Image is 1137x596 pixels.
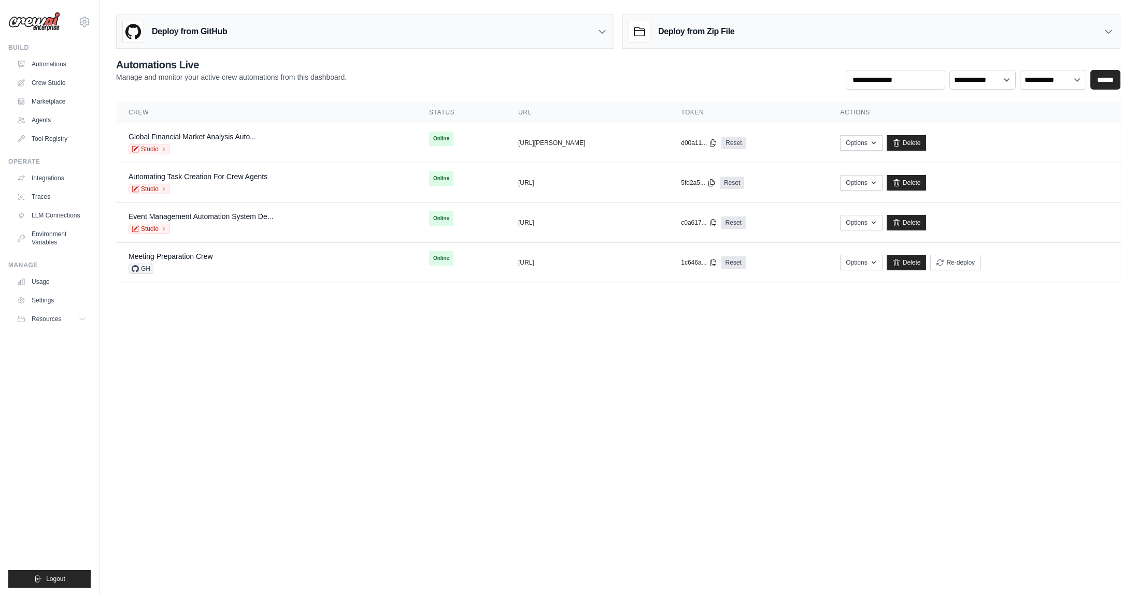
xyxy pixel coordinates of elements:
a: Reset [721,256,746,269]
a: Automating Task Creation For Crew Agents [129,172,267,181]
a: Delete [887,215,927,230]
a: Integrations [12,170,91,186]
a: Delete [887,255,927,270]
button: Options [840,175,882,191]
a: Delete [887,135,927,151]
button: Options [840,215,882,230]
button: Logout [8,570,91,588]
a: Reset [721,216,746,229]
div: Manage [8,261,91,269]
button: c0a617... [681,219,717,227]
button: Options [840,255,882,270]
a: Delete [887,175,927,191]
span: Logout [46,575,65,583]
button: Re-deploy [930,255,980,270]
div: Operate [8,157,91,166]
th: Crew [116,102,417,123]
a: Automations [12,56,91,72]
span: Online [429,171,453,186]
span: Online [429,251,453,266]
a: Studio [129,184,170,194]
a: LLM Connections [12,207,91,224]
th: URL [506,102,669,123]
button: [URL][PERSON_NAME] [518,139,585,147]
a: Crew Studio [12,75,91,91]
p: Manage and monitor your active crew automations from this dashboard. [116,72,347,82]
a: Reset [721,137,746,149]
button: Resources [12,311,91,327]
a: Studio [129,224,170,234]
a: Marketplace [12,93,91,110]
a: Traces [12,188,91,205]
h3: Deploy from GitHub [152,25,227,38]
span: Online [429,132,453,146]
button: 1c646a... [681,258,717,267]
a: Agents [12,112,91,128]
a: Meeting Preparation Crew [129,252,213,260]
button: 5fd2a5... [681,179,716,187]
span: GH [129,264,153,274]
span: Online [429,211,453,226]
a: Global Financial Market Analysis Auto... [129,133,256,141]
h3: Deploy from Zip File [658,25,734,38]
button: Options [840,135,882,151]
a: Usage [12,273,91,290]
th: Actions [828,102,1120,123]
th: Status [417,102,506,123]
th: Token [669,102,828,123]
a: Settings [12,292,91,309]
div: Build [8,43,91,52]
a: Event Management Automation System De... [129,212,273,221]
span: Resources [32,315,61,323]
h2: Automations Live [116,57,347,72]
a: Environment Variables [12,226,91,251]
img: GitHub Logo [123,21,144,42]
img: Logo [8,12,60,32]
button: d00a11... [681,139,717,147]
a: Reset [720,177,744,189]
a: Studio [129,144,170,154]
a: Tool Registry [12,130,91,147]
